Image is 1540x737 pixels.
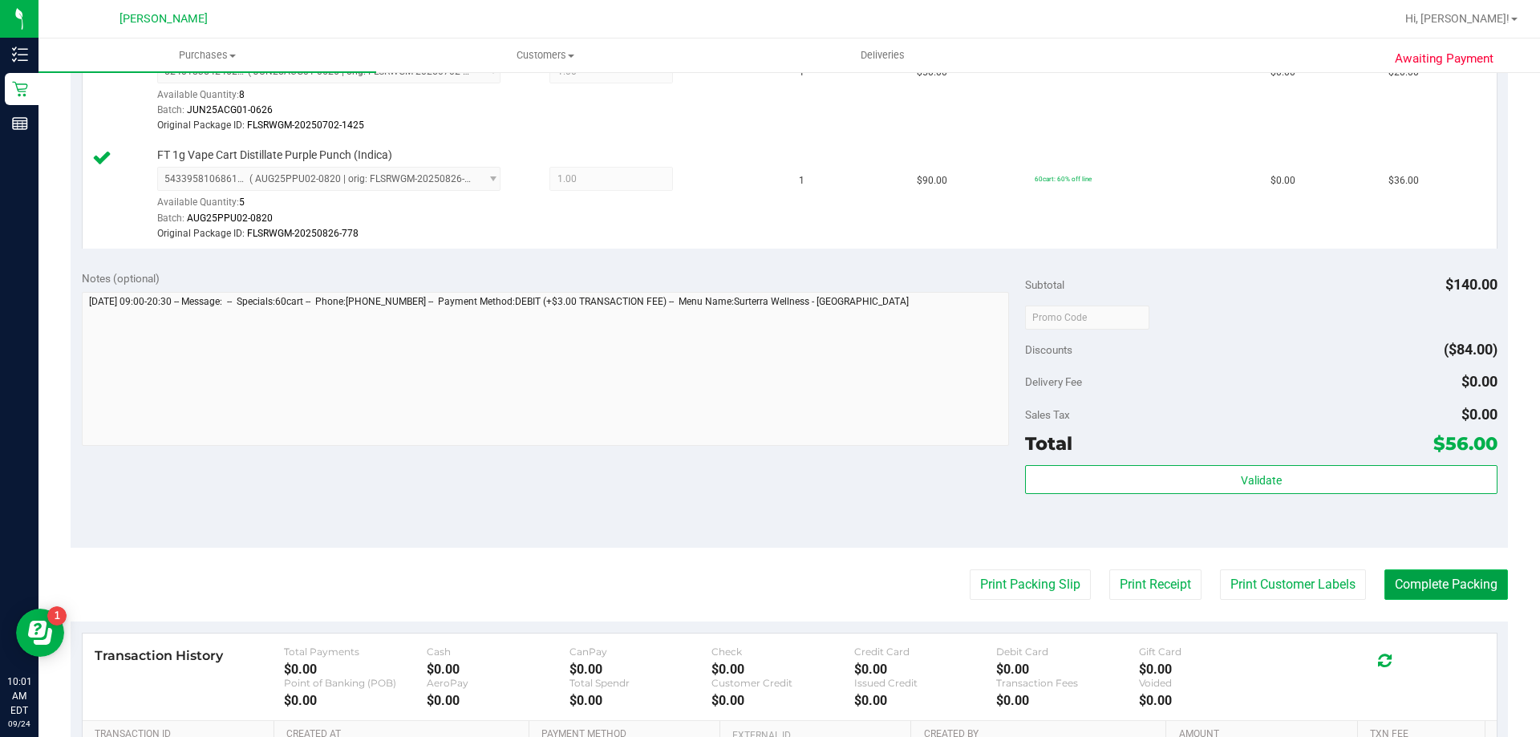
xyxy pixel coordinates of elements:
[47,606,67,626] iframe: Resource center unread badge
[1025,432,1072,455] span: Total
[711,662,854,677] div: $0.00
[996,662,1139,677] div: $0.00
[157,213,184,224] span: Batch:
[1139,646,1282,658] div: Gift Card
[1109,569,1202,600] button: Print Receipt
[120,12,208,26] span: [PERSON_NAME]
[996,677,1139,689] div: Transaction Fees
[376,38,714,72] a: Customers
[996,646,1139,658] div: Debit Card
[1025,408,1070,421] span: Sales Tax
[12,47,28,63] inline-svg: Inventory
[839,48,926,63] span: Deliveries
[1025,375,1082,388] span: Delivery Fee
[239,89,245,100] span: 8
[38,38,376,72] a: Purchases
[1035,175,1092,183] span: 60cart: 60% off line
[1388,173,1419,188] span: $36.00
[157,228,245,239] span: Original Package ID:
[569,662,712,677] div: $0.00
[996,693,1139,708] div: $0.00
[1270,173,1295,188] span: $0.00
[1461,406,1497,423] span: $0.00
[157,191,518,222] div: Available Quantity:
[82,272,160,285] span: Notes (optional)
[12,81,28,97] inline-svg: Retail
[569,646,712,658] div: CanPay
[854,646,997,658] div: Credit Card
[1025,465,1497,494] button: Validate
[187,104,273,115] span: JUN25ACG01-0626
[917,173,947,188] span: $90.00
[427,693,569,708] div: $0.00
[7,718,31,730] p: 09/24
[38,48,376,63] span: Purchases
[157,83,518,115] div: Available Quantity:
[16,609,64,657] iframe: Resource center
[854,693,997,708] div: $0.00
[187,213,273,224] span: AUG25PPU02-0820
[427,662,569,677] div: $0.00
[427,646,569,658] div: Cash
[427,677,569,689] div: AeroPay
[1139,677,1282,689] div: Voided
[1384,569,1508,600] button: Complete Packing
[1025,278,1064,291] span: Subtotal
[1395,50,1493,68] span: Awaiting Payment
[12,115,28,132] inline-svg: Reports
[1025,306,1149,330] input: Promo Code
[1461,373,1497,390] span: $0.00
[1139,662,1282,677] div: $0.00
[1444,341,1497,358] span: ($84.00)
[569,693,712,708] div: $0.00
[284,646,427,658] div: Total Payments
[157,148,392,163] span: FT 1g Vape Cart Distillate Purple Punch (Indica)
[157,119,245,131] span: Original Package ID:
[1241,474,1282,487] span: Validate
[239,196,245,208] span: 5
[1405,12,1510,25] span: Hi, [PERSON_NAME]!
[157,104,184,115] span: Batch:
[284,662,427,677] div: $0.00
[284,693,427,708] div: $0.00
[377,48,713,63] span: Customers
[711,646,854,658] div: Check
[247,228,359,239] span: FLSRWGM-20250826-778
[854,677,997,689] div: Issued Credit
[970,569,1091,600] button: Print Packing Slip
[714,38,1052,72] a: Deliveries
[7,674,31,718] p: 10:01 AM EDT
[711,677,854,689] div: Customer Credit
[1220,569,1366,600] button: Print Customer Labels
[1025,335,1072,364] span: Discounts
[799,173,804,188] span: 1
[1433,432,1497,455] span: $56.00
[569,677,712,689] div: Total Spendr
[284,677,427,689] div: Point of Banking (POB)
[1445,276,1497,293] span: $140.00
[1139,693,1282,708] div: $0.00
[854,662,997,677] div: $0.00
[711,693,854,708] div: $0.00
[247,119,364,131] span: FLSRWGM-20250702-1425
